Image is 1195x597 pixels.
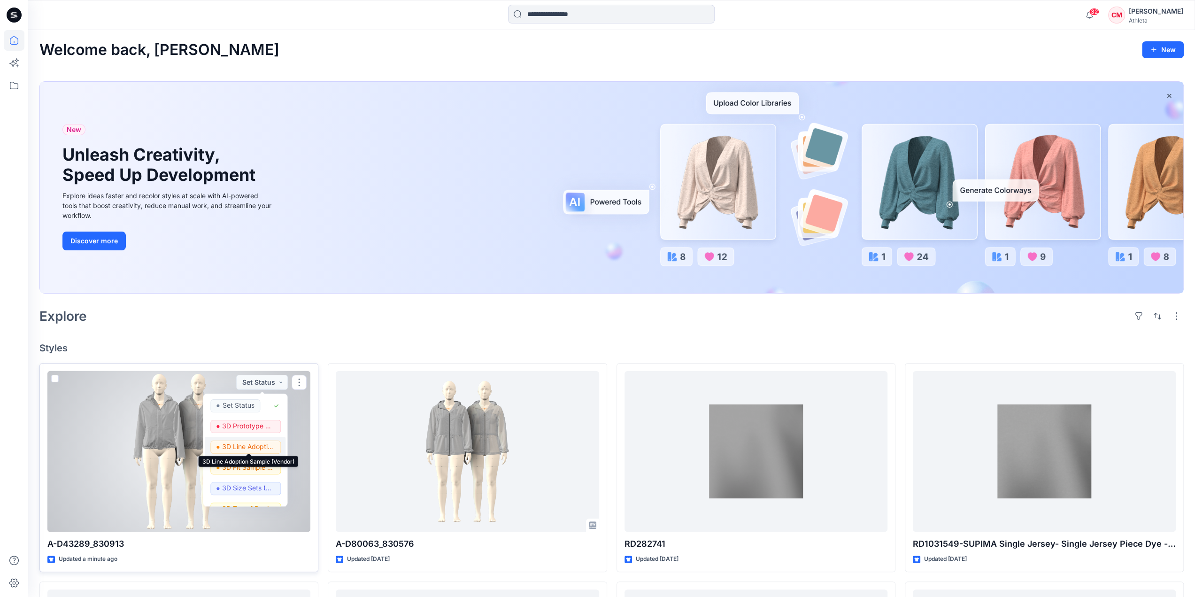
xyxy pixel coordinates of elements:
[913,371,1176,532] a: RD1031549-SUPIMA Single Jersey- Single Jersey Piece Dye - Solid Breathable Quick Dry Wicking
[223,503,275,515] p: 3D Top of Production (Vendor)
[1089,8,1099,16] span: 32
[47,537,310,550] p: A-D43289_830913
[223,399,254,411] p: Set Status
[62,232,126,250] button: Discover more
[62,145,260,185] h1: Unleash Creativity, Speed Up Development
[62,191,274,220] div: Explore ideas faster and recolor styles at scale with AI-powered tools that boost creativity, red...
[336,371,599,532] a: A-D80063_830576
[223,482,275,494] p: 3D Size Sets (Vendor)
[1142,41,1184,58] button: New
[1129,17,1183,24] div: Athleta
[336,537,599,550] p: A-D80063_830576
[624,371,887,532] a: RD282741
[624,537,887,550] p: RD282741
[39,41,279,59] h2: Welcome back, [PERSON_NAME]
[1129,6,1183,17] div: [PERSON_NAME]
[39,309,87,324] h2: Explore
[636,554,678,564] p: Updated [DATE]
[67,124,81,135] span: New
[347,554,390,564] p: Updated [DATE]
[223,441,275,453] p: 3D Line Adoption Sample (Vendor)
[913,537,1176,550] p: RD1031549-SUPIMA Single Jersey- Single Jersey Piece Dye - Solid Breathable Quick Dry Wicking
[223,461,275,473] p: 3D Fit Sample (Vendor)
[47,371,310,532] a: A-D43289_830913
[924,554,967,564] p: Updated [DATE]
[223,420,275,432] p: 3D Prototype Sample(vendor)
[39,342,1184,354] h4: Styles
[1108,7,1125,23] div: CM
[59,554,117,564] p: Updated a minute ago
[62,232,274,250] a: Discover more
